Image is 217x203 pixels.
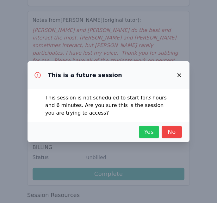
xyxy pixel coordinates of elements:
p: This session is not scheduled to start for 3 hours and 6 minutes . Are you sure this is the sessi... [45,94,172,117]
span: No [165,128,179,136]
button: No [162,126,182,138]
span: Yes [142,128,156,136]
button: Yes [139,126,159,138]
h3: This is a future session [48,71,122,79]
